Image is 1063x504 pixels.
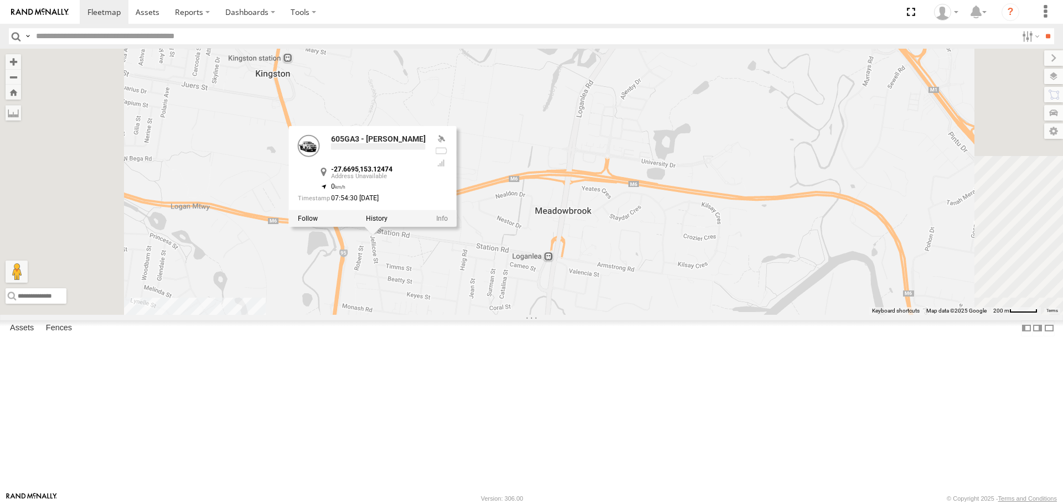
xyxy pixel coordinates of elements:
[6,69,21,85] button: Zoom out
[1044,123,1063,139] label: Map Settings
[930,4,962,20] div: Aaron Cluff
[298,215,318,222] label: Realtime tracking of Asset
[11,8,69,16] img: rand-logo.svg
[40,321,78,336] label: Fences
[366,215,388,222] label: View Asset History
[1021,320,1032,336] label: Dock Summary Table to the Left
[990,307,1041,315] button: Map scale: 200 m per 47 pixels
[998,495,1057,502] a: Terms and Conditions
[6,54,21,69] button: Zoom in
[436,215,448,222] a: View Asset Details
[1046,308,1058,313] a: Terms (opens in new tab)
[298,195,426,204] div: Date/time of location update
[6,261,28,283] button: Drag Pegman onto the map to open Street View
[23,28,32,44] label: Search Query
[298,135,320,157] a: View Asset Details
[360,165,393,173] strong: 153.12474
[1044,320,1055,336] label: Hide Summary Table
[331,134,426,143] a: 605GA3 - [PERSON_NAME]
[331,165,359,173] strong: -27.6695
[926,308,987,314] span: Map data ©2025 Google
[872,307,920,315] button: Keyboard shortcuts
[1002,3,1019,21] i: ?
[435,135,448,144] div: Valid GPS Fix
[6,493,57,504] a: Visit our Website
[993,308,1009,314] span: 200 m
[331,166,426,180] div: ,
[947,495,1057,502] div: © Copyright 2025 -
[481,495,523,502] div: Version: 306.00
[435,147,448,156] div: No battery health information received from this device.
[6,85,21,100] button: Zoom Home
[1032,320,1043,336] label: Dock Summary Table to the Right
[4,321,39,336] label: Assets
[331,183,346,190] span: 0
[1018,28,1041,44] label: Search Filter Options
[6,105,21,121] label: Measure
[435,159,448,168] div: Last Event GSM Signal Strength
